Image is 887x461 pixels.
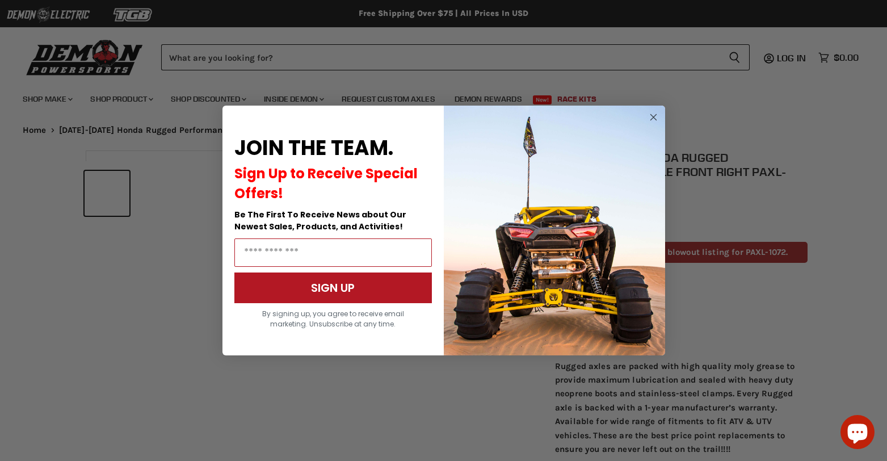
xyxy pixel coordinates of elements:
[234,209,406,232] span: Be The First To Receive News about Our Newest Sales, Products, and Activities!
[234,238,432,267] input: Email Address
[234,133,393,162] span: JOIN THE TEAM.
[837,415,878,452] inbox-online-store-chat: Shopify online store chat
[234,164,418,203] span: Sign Up to Receive Special Offers!
[444,106,665,355] img: a9095488-b6e7-41ba-879d-588abfab540b.jpeg
[234,273,432,303] button: SIGN UP
[262,309,404,329] span: By signing up, you agree to receive email marketing. Unsubscribe at any time.
[646,110,661,124] button: Close dialog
